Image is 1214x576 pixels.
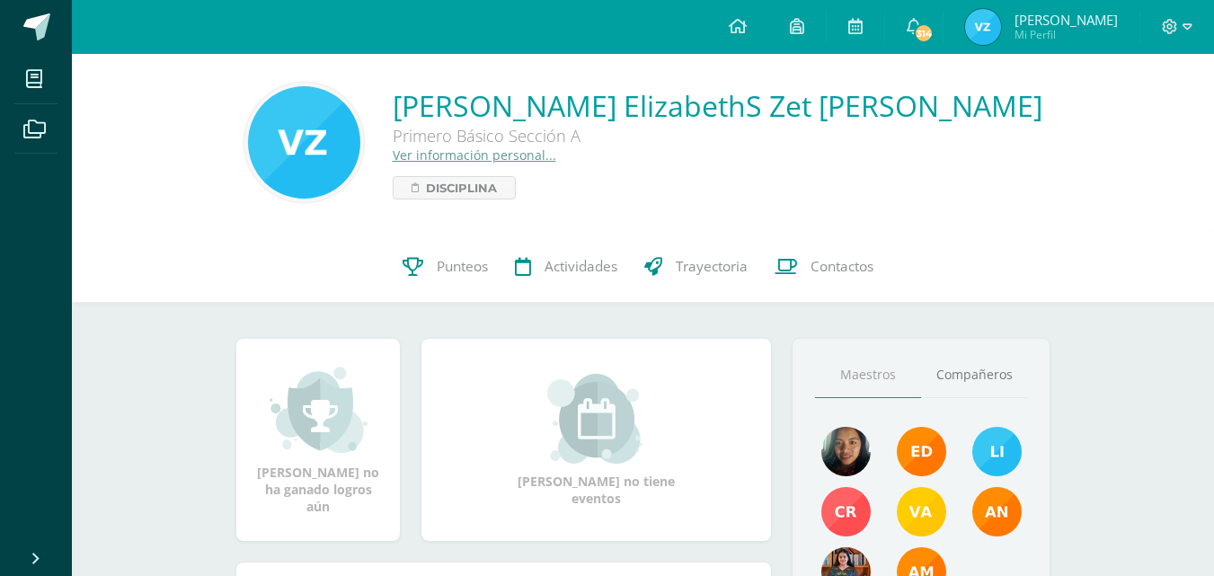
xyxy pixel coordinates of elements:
[821,427,871,476] img: c97de3f0a4f62e6deb7e91c2258cdedc.png
[1015,27,1118,42] span: Mi Perfil
[547,374,645,464] img: event_small.png
[389,231,501,303] a: Punteos
[676,257,748,276] span: Trayectoria
[393,86,1042,125] a: [PERSON_NAME] ElizabethS Zet [PERSON_NAME]
[914,23,934,43] span: 314
[393,125,932,146] div: Primero Básico Sección A
[815,352,921,398] a: Maestros
[821,487,871,536] img: 6117b1eb4e8225ef5a84148c985d17e2.png
[761,231,887,303] a: Contactos
[507,374,687,507] div: [PERSON_NAME] no tiene eventos
[270,365,368,455] img: achievement_small.png
[631,231,761,303] a: Trayectoria
[811,257,873,276] span: Contactos
[965,9,1001,45] img: bb8a6213fbb154f4a24ad8e65f2d70ee.png
[921,352,1027,398] a: Compañeros
[393,176,516,199] a: Disciplina
[426,177,497,199] span: Disciplina
[972,487,1022,536] img: a348d660b2b29c2c864a8732de45c20a.png
[437,257,488,276] span: Punteos
[248,86,360,199] img: f2e5b7820e3bd02aef7178470a3e6103.png
[501,231,631,303] a: Actividades
[254,365,382,515] div: [PERSON_NAME] no ha ganado logros aún
[545,257,617,276] span: Actividades
[897,427,946,476] img: f40e456500941b1b33f0807dd74ea5cf.png
[393,146,556,164] a: Ver información personal...
[972,427,1022,476] img: 93ccdf12d55837f49f350ac5ca2a40a5.png
[1015,11,1118,29] span: [PERSON_NAME]
[897,487,946,536] img: cd5e356245587434922763be3243eb79.png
